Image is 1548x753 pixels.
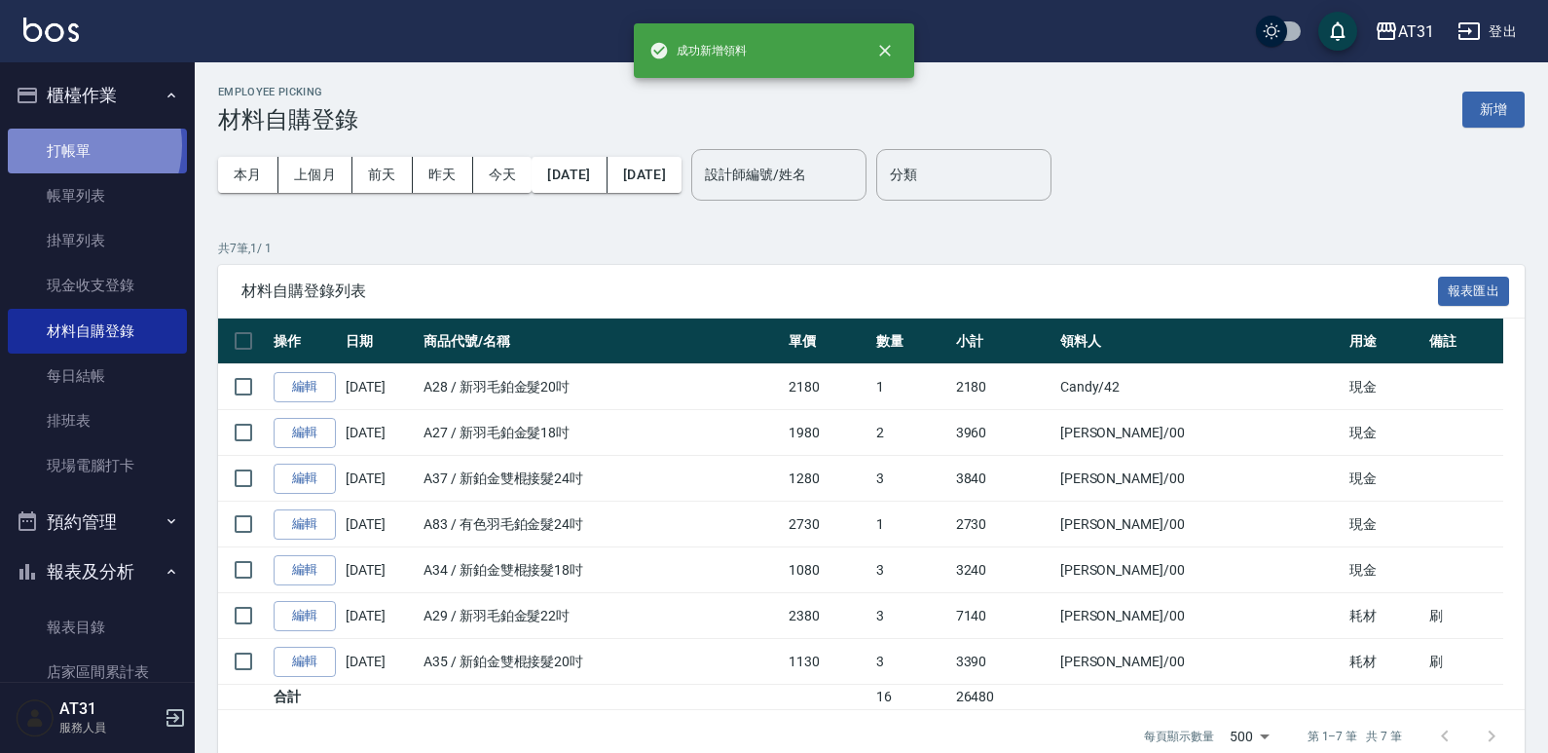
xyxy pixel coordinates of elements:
[23,18,79,42] img: Logo
[951,502,1055,547] td: 2730
[59,699,159,719] h5: AT31
[8,398,187,443] a: 排班表
[1450,14,1525,50] button: 登出
[784,547,871,593] td: 1080
[1318,12,1357,51] button: save
[784,319,871,364] th: 單價
[274,647,336,677] a: 編輯
[473,157,533,193] button: 今天
[1398,19,1434,44] div: AT31
[8,309,187,354] a: 材料自購登錄
[1345,593,1424,639] td: 耗材
[1462,99,1525,118] a: 新增
[274,418,336,448] a: 編輯
[8,354,187,398] a: 每日結帳
[1345,547,1424,593] td: 現金
[951,319,1055,364] th: 小計
[59,719,159,736] p: 服務人員
[278,157,352,193] button: 上個月
[1055,410,1345,456] td: [PERSON_NAME] /00
[532,157,607,193] button: [DATE]
[1144,728,1214,745] p: 每頁顯示數量
[341,319,419,364] th: 日期
[8,605,187,650] a: 報表目錄
[1055,319,1345,364] th: 領料人
[1055,456,1345,502] td: [PERSON_NAME] /00
[951,639,1055,685] td: 3390
[649,41,747,60] span: 成功新增領料
[951,456,1055,502] td: 3840
[274,555,336,585] a: 編輯
[1424,639,1504,685] td: 刷
[784,364,871,410] td: 2180
[241,282,1438,301] span: 材料自購登錄列表
[341,364,419,410] td: [DATE]
[1055,502,1345,547] td: [PERSON_NAME] /00
[1345,364,1424,410] td: 現金
[218,240,1525,257] p: 共 7 筆, 1 / 1
[218,157,278,193] button: 本月
[1055,593,1345,639] td: [PERSON_NAME] /00
[419,547,784,593] td: A34 / 新鉑金雙棍接髮18吋
[951,364,1055,410] td: 2180
[1345,319,1424,364] th: 用途
[8,650,187,695] a: 店家區間累計表
[1055,639,1345,685] td: [PERSON_NAME] /00
[8,218,187,263] a: 掛單列表
[341,502,419,547] td: [DATE]
[8,443,187,488] a: 現場電腦打卡
[269,685,341,710] td: 合計
[784,410,871,456] td: 1980
[419,364,784,410] td: A28 / 新羽毛鉑金髮20吋
[274,372,336,402] a: 編輯
[784,502,871,547] td: 2730
[951,547,1055,593] td: 3240
[871,639,951,685] td: 3
[784,639,871,685] td: 1130
[218,106,358,133] h3: 材料自購登錄
[871,456,951,502] td: 3
[8,70,187,121] button: 櫃檯作業
[608,157,682,193] button: [DATE]
[1438,277,1510,307] button: 報表匯出
[871,410,951,456] td: 2
[1345,410,1424,456] td: 現金
[1345,456,1424,502] td: 現金
[8,129,187,173] a: 打帳單
[784,593,871,639] td: 2380
[218,86,358,98] h2: Employee Picking
[8,173,187,218] a: 帳單列表
[274,464,336,494] a: 編輯
[951,593,1055,639] td: 7140
[341,593,419,639] td: [DATE]
[1345,639,1424,685] td: 耗材
[419,639,784,685] td: A35 / 新鉑金雙棍接髮20吋
[419,456,784,502] td: A37 / 新鉑金雙棍接髮24吋
[419,502,784,547] td: A83 / 有色羽毛鉑金髮24吋
[871,547,951,593] td: 3
[413,157,473,193] button: 昨天
[1424,593,1504,639] td: 刷
[871,685,951,710] td: 16
[341,456,419,502] td: [DATE]
[871,364,951,410] td: 1
[951,410,1055,456] td: 3960
[1308,728,1402,745] p: 第 1–7 筆 共 7 筆
[864,29,906,72] button: close
[1055,364,1345,410] td: Candy /42
[784,456,871,502] td: 1280
[8,263,187,308] a: 現金收支登錄
[274,601,336,631] a: 編輯
[8,497,187,547] button: 預約管理
[1345,502,1424,547] td: 現金
[1438,281,1510,299] a: 報表匯出
[871,502,951,547] td: 1
[1424,319,1504,364] th: 備註
[871,319,951,364] th: 數量
[951,685,1055,710] td: 26480
[341,639,419,685] td: [DATE]
[419,410,784,456] td: A27 / 新羽毛鉑金髮18吋
[16,698,55,737] img: Person
[341,410,419,456] td: [DATE]
[274,509,336,540] a: 編輯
